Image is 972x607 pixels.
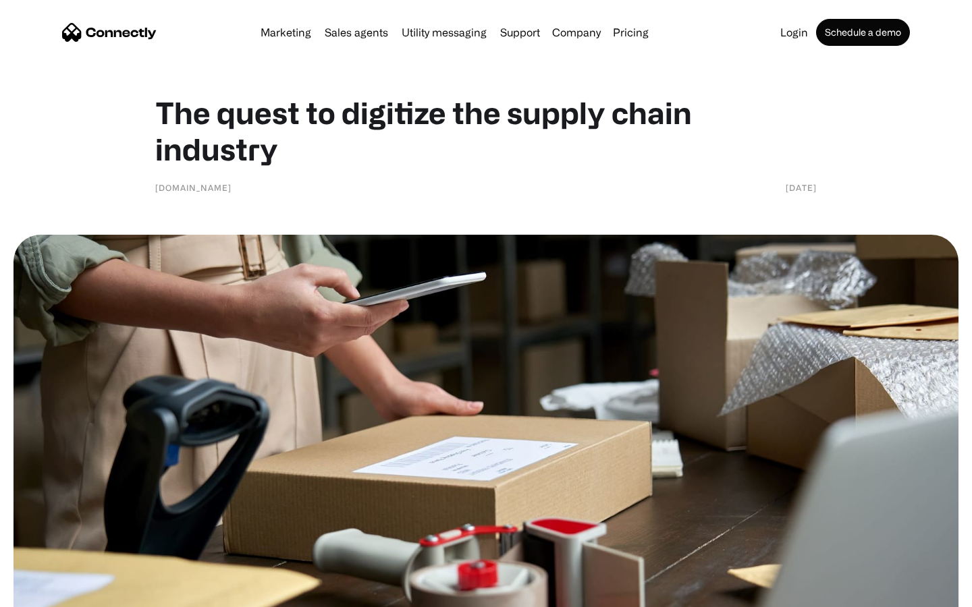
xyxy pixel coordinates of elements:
[319,27,394,38] a: Sales agents
[607,27,654,38] a: Pricing
[775,27,813,38] a: Login
[155,94,817,167] h1: The quest to digitize the supply chain industry
[255,27,317,38] a: Marketing
[786,181,817,194] div: [DATE]
[155,181,232,194] div: [DOMAIN_NAME]
[552,23,601,42] div: Company
[27,583,81,602] ul: Language list
[816,19,910,46] a: Schedule a demo
[396,27,492,38] a: Utility messaging
[13,583,81,602] aside: Language selected: English
[495,27,545,38] a: Support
